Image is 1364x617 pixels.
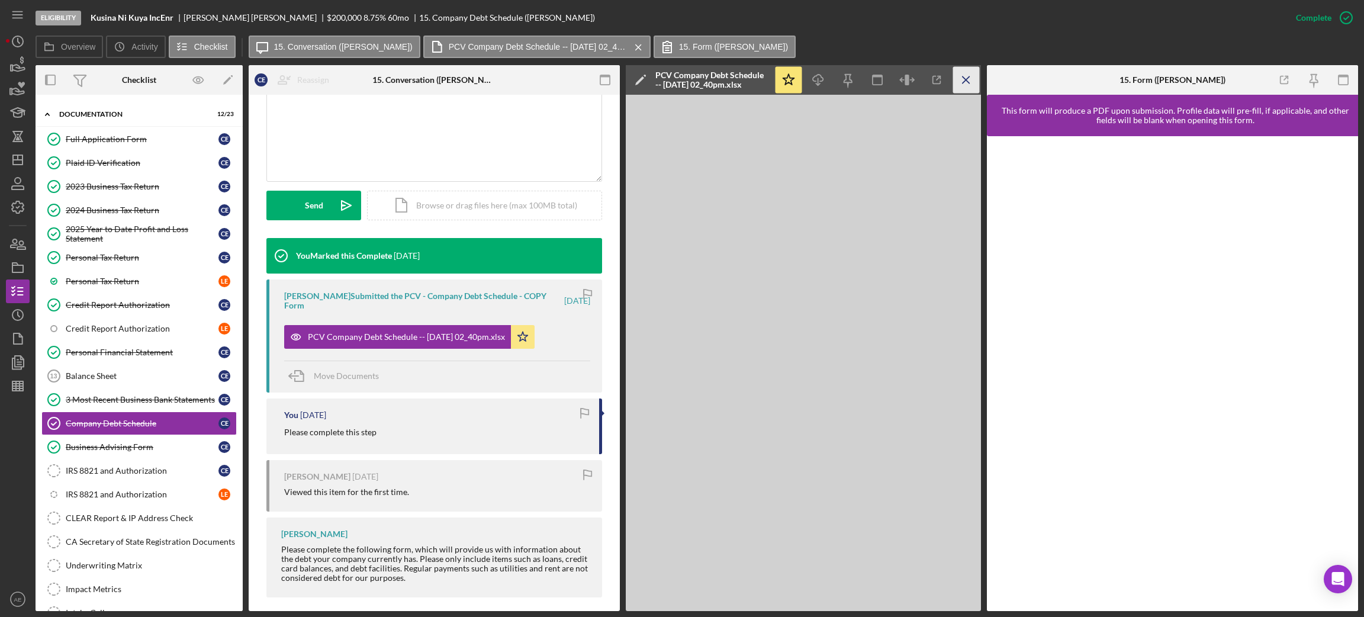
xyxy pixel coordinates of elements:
[274,42,413,52] label: 15. Conversation ([PERSON_NAME])
[41,317,237,340] a: Credit Report AuthorizationLE
[66,371,218,381] div: Balance Sheet
[169,36,236,58] button: Checklist
[41,506,237,530] a: CLEAR Report & IP Address Check
[423,36,651,58] button: PCV Company Debt Schedule -- [DATE] 02_40pm.xlsx
[1296,6,1331,30] div: Complete
[59,111,204,118] div: Documentation
[284,325,535,349] button: PCV Company Debt Schedule -- [DATE] 02_40pm.xlsx
[66,348,218,357] div: Personal Financial Statement
[284,291,562,310] div: [PERSON_NAME] Submitted the PCV - Company Debt Schedule - COPY Form
[1119,75,1225,85] div: 15. Form ([PERSON_NAME])
[218,228,230,240] div: C E
[213,111,234,118] div: 12 / 23
[41,412,237,435] a: Company Debt ScheduleCE
[993,106,1358,125] div: This form will produce a PDF upon submission. Profile data will pre-fill, if applicable, and othe...
[388,13,409,23] div: 60 mo
[66,537,236,547] div: CA Secretary of State Registration Documents
[50,372,57,380] tspan: 13
[564,296,590,306] time: 2025-09-22 18:40
[296,251,392,261] div: You Marked this Complete
[91,13,173,23] b: Kusina Ni Kuya IncEnr
[66,442,218,452] div: Business Advising Form
[372,75,496,85] div: 15. Conversation ([PERSON_NAME])
[218,346,230,358] div: C E
[66,277,218,286] div: Personal Tax Return
[41,554,237,577] a: Underwriting Matrix
[66,419,218,428] div: Company Debt Schedule
[41,530,237,554] a: CA Secretary of State Registration Documents
[218,181,230,192] div: C E
[284,426,377,439] p: Please complete this step
[36,11,81,25] div: Eligibility
[654,36,796,58] button: 15. Form ([PERSON_NAME])
[999,148,1347,599] iframe: Lenderfit form
[218,275,230,287] div: L E
[14,596,22,603] text: AE
[218,323,230,335] div: L E
[352,472,378,481] time: 2025-09-16 21:33
[419,13,595,23] div: 15. Company Debt Schedule ([PERSON_NAME])
[66,513,236,523] div: CLEAR Report & IP Address Check
[281,529,348,539] div: [PERSON_NAME]
[66,224,218,243] div: 2025 Year to Date Profit and Loss Statement
[66,134,218,144] div: Full Application Form
[131,42,157,52] label: Activity
[266,191,361,220] button: Send
[218,489,230,500] div: L E
[66,584,236,594] div: Impact Metrics
[314,371,379,381] span: Move Documents
[36,36,103,58] button: Overview
[41,198,237,222] a: 2024 Business Tax ReturnCE
[218,465,230,477] div: C E
[218,417,230,429] div: C E
[122,75,156,85] div: Checklist
[66,205,218,215] div: 2024 Business Tax Return
[218,252,230,263] div: C E
[218,133,230,145] div: C E
[626,95,981,611] iframe: Document Preview
[66,324,218,333] div: Credit Report Authorization
[66,300,218,310] div: Credit Report Authorization
[41,175,237,198] a: 2023 Business Tax ReturnCE
[6,587,30,611] button: AE
[66,158,218,168] div: Plaid ID Verification
[679,42,788,52] label: 15. Form ([PERSON_NAME])
[66,466,218,475] div: IRS 8821 and Authorization
[41,388,237,412] a: 3 Most Recent Business Bank StatementsCE
[449,42,626,52] label: PCV Company Debt Schedule -- [DATE] 02_40pm.xlsx
[249,68,341,92] button: CEReassign
[218,370,230,382] div: C E
[300,410,326,420] time: 2025-09-18 19:30
[284,361,391,391] button: Move Documents
[41,340,237,364] a: Personal Financial StatementCE
[218,394,230,406] div: C E
[61,42,95,52] label: Overview
[655,70,768,89] div: PCV Company Debt Schedule -- [DATE] 02_40pm.xlsx
[284,410,298,420] div: You
[281,545,590,583] div: Please complete the following form, which will provide us with information about the debt your co...
[305,191,323,220] div: Send
[106,36,165,58] button: Activity
[218,299,230,311] div: C E
[66,395,218,404] div: 3 Most Recent Business Bank Statements
[41,483,237,506] a: IRS 8821 and AuthorizationLE
[249,36,420,58] button: 15. Conversation ([PERSON_NAME])
[184,13,327,23] div: [PERSON_NAME] [PERSON_NAME]
[41,151,237,175] a: Plaid ID VerificationCE
[284,487,409,497] div: Viewed this item for the first time.
[41,435,237,459] a: Business Advising FormCE
[218,157,230,169] div: C E
[41,577,237,601] a: Impact Metrics
[308,332,505,342] div: PCV Company Debt Schedule -- [DATE] 02_40pm.xlsx
[41,459,237,483] a: IRS 8821 and AuthorizationCE
[218,204,230,216] div: C E
[41,222,237,246] a: 2025 Year to Date Profit and Loss StatementCE
[66,182,218,191] div: 2023 Business Tax Return
[363,13,386,23] div: 8.75 %
[297,68,329,92] div: Reassign
[284,472,350,481] div: [PERSON_NAME]
[1324,565,1352,593] div: Open Intercom Messenger
[218,441,230,453] div: C E
[1284,6,1358,30] button: Complete
[41,269,237,293] a: Personal Tax ReturnLE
